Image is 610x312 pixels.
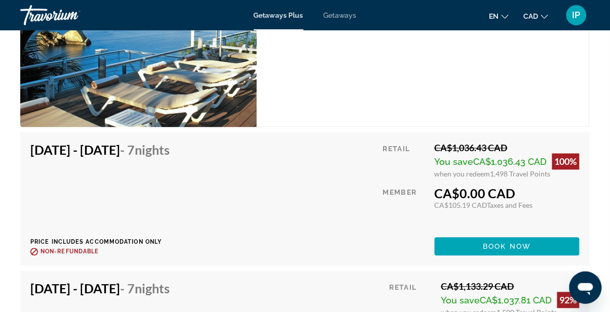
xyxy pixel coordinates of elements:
[135,143,170,158] span: Nights
[441,281,580,292] div: CA$1,133.29 CAD
[552,154,580,170] div: 100%
[557,292,580,308] div: 92%
[324,11,357,19] a: Getaways
[480,295,552,306] span: CA$1,037.81 CAD
[435,143,580,154] div: CA$1,036.43 CAD
[569,272,602,304] iframe: Button to launch messaging window
[435,238,580,256] button: Book now
[489,9,509,23] button: Change language
[120,143,170,158] span: - 7
[120,281,170,296] span: - 7
[435,201,580,210] div: CA$105.19 CAD
[30,143,170,158] h4: [DATE] - [DATE]
[435,170,490,179] span: when you redeem
[483,243,531,251] span: Book now
[383,143,427,179] div: Retail
[254,11,303,19] a: Getaways Plus
[573,10,581,20] span: IP
[383,186,427,230] div: Member
[524,9,548,23] button: Change currency
[563,5,590,26] button: User Menu
[490,170,551,179] span: 1,498 Travel Points
[474,157,547,167] span: CA$1,036.43 CAD
[524,12,539,20] span: CAD
[489,12,499,20] span: en
[487,201,533,210] span: Taxes and Fees
[435,157,474,167] span: You save
[20,2,122,28] a: Travorium
[30,239,177,246] p: Price includes accommodation only
[135,281,170,296] span: Nights
[41,249,99,255] span: Non-refundable
[435,186,580,201] div: CA$0.00 CAD
[441,295,480,306] span: You save
[30,281,170,296] h4: [DATE] - [DATE]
